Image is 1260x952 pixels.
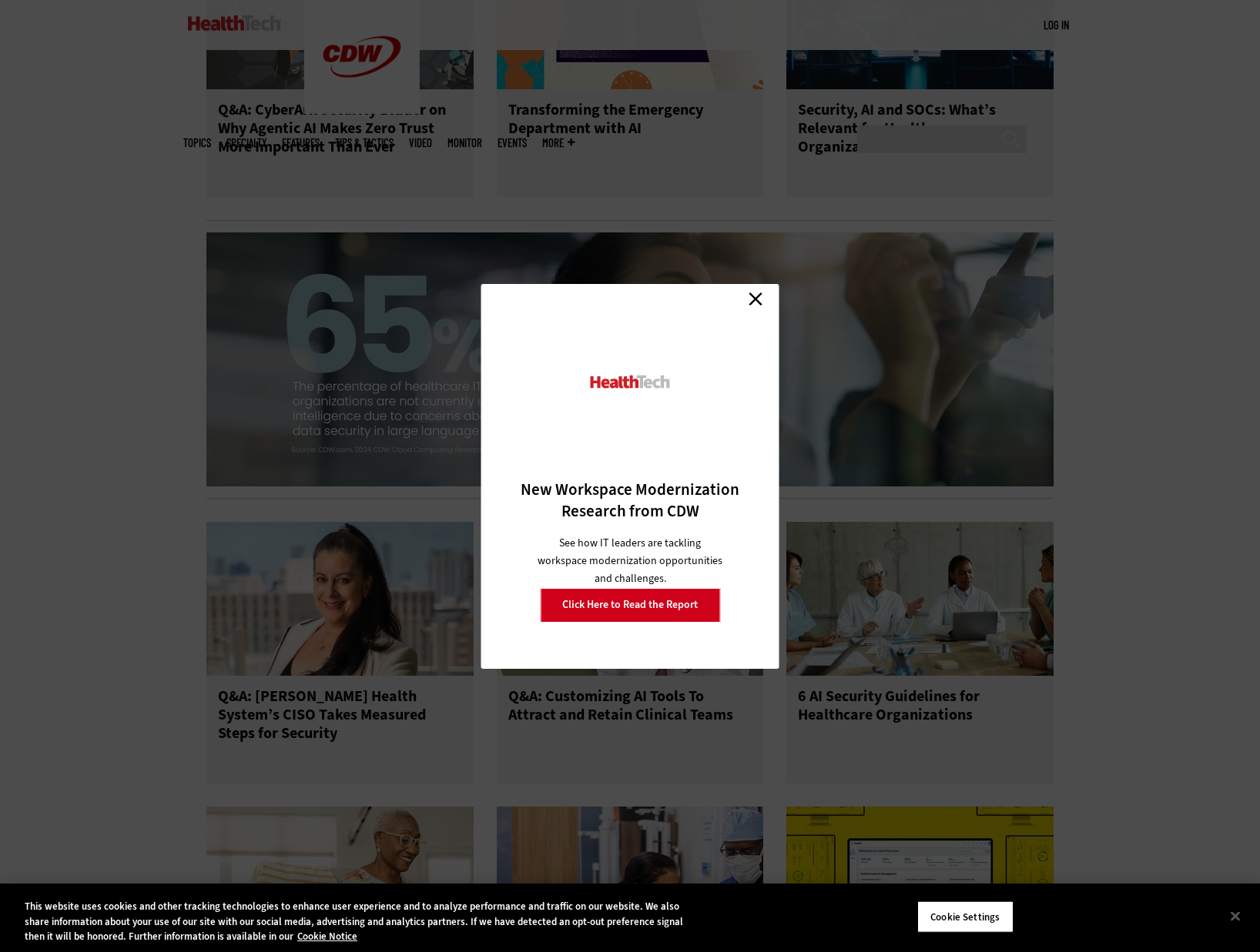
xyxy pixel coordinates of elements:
[535,534,726,587] p: See how IT leaders are tackling workspace modernization opportunities and challenges.
[508,479,752,522] h3: New Workspace Modernization Research from CDW
[25,899,693,944] div: This website uses cookies and other tracking technologies to enhance user experience and to analy...
[588,374,672,390] img: HealthTech_0.png
[297,930,357,943] a: More information about your privacy
[540,588,720,622] a: Click Here to Read the Report
[917,900,1014,933] button: Cookie Settings
[744,288,767,311] a: Close
[1218,899,1252,933] button: Close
